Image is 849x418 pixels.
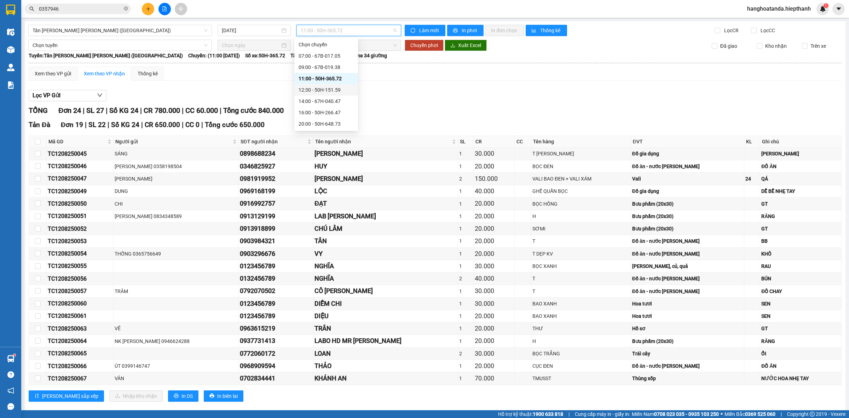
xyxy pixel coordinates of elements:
[239,285,313,297] td: 0792070502
[239,148,313,160] td: 0898688234
[47,185,114,197] td: TC1208250049
[761,212,840,220] div: RĂNG
[761,175,840,183] div: QÁ
[632,275,743,282] div: Đồ ăn - nước [PERSON_NAME]
[405,40,444,51] button: Chuyển phơi
[222,41,280,49] input: Chọn ngày
[182,121,184,129] span: |
[314,149,457,159] div: [PERSON_NAME]
[532,312,630,320] div: BAO XANH
[632,287,743,295] div: Đồ ăn - nước [PERSON_NAME]
[532,262,630,270] div: BỌC XANH
[447,25,484,36] button: printerIn phơi
[240,311,312,321] div: 0123456789
[632,262,743,270] div: [PERSON_NAME], củ, quả
[108,121,109,129] span: |
[459,275,472,282] div: 2
[240,323,312,333] div: 0963615219
[632,337,743,345] div: Bưu phẩm (20x30)
[42,392,98,400] span: [PERSON_NAME] sắp xếp
[47,223,114,235] td: TC1208250052
[178,6,183,11] span: aim
[314,199,457,208] div: ĐẠT
[761,250,840,258] div: KHÔ
[47,322,114,335] td: TC1208250063
[717,42,740,50] span: Đã giao
[820,6,826,12] img: icon-new-feature
[475,274,513,284] div: 40.000
[182,106,184,115] span: |
[632,237,743,245] div: Đồ ăn - nước [PERSON_NAME]
[314,211,457,221] div: LAB [PERSON_NAME]
[459,225,472,233] div: 1
[313,235,458,247] td: TÂN
[86,106,104,115] span: SL 27
[475,161,513,171] div: 20.000
[240,249,312,259] div: 0903296676
[314,299,457,309] div: DIỄM CHI
[220,106,221,115] span: |
[47,273,114,285] td: TC1208250056
[239,160,313,173] td: 0346825927
[832,3,845,15] button: caret-down
[299,52,354,60] div: 07:00 - 67B-017.05
[450,43,455,48] span: download
[239,235,313,247] td: 0903984321
[475,186,513,196] div: 40.000
[240,199,312,208] div: 0916992757
[758,27,776,34] span: Lọc CC
[485,25,524,36] button: In đơn chọn
[204,390,243,402] button: printerIn biên lai
[240,161,312,171] div: 0346825927
[48,237,112,246] div: TC1208250053
[475,286,513,296] div: 30.000
[7,81,15,89] img: solution-icon
[632,187,743,195] div: Đồ gia dụng
[7,64,15,71] img: warehouse-icon
[241,138,306,145] span: SĐT người nhận
[532,237,630,245] div: T
[299,75,354,82] div: 11:00 - 50H-365.72
[475,236,513,246] div: 20.000
[239,197,313,210] td: 0916992757
[188,52,240,59] span: Chuyến: (11:00 [DATE])
[532,162,630,170] div: BỌC ĐEN
[761,312,840,320] div: SEN
[97,92,103,98] span: down
[175,3,187,15] button: aim
[761,325,840,332] div: GT
[239,335,313,347] td: 0937731413
[301,25,397,36] span: 11:00 - 50H-365.72
[146,6,151,11] span: plus
[239,348,313,360] td: 0772060172
[299,120,354,128] div: 20:00 - 50H-648.73
[239,210,313,223] td: 0913129199
[410,28,416,34] span: sync
[632,162,743,170] div: Đồ ăn - nước [PERSON_NAME]
[540,27,561,34] span: Thống kê
[475,174,513,184] div: 150.000
[314,174,457,184] div: [PERSON_NAME]
[632,225,743,233] div: Bưu phẩm (20x30)
[174,393,179,399] span: printer
[632,150,743,158] div: Đồ gia dụng
[313,248,458,260] td: VY
[532,212,630,220] div: H
[761,337,840,345] div: RĂNG
[314,274,457,284] div: NGHĨA
[61,121,83,129] span: Đơn 19
[532,150,630,158] div: T [PERSON_NAME]
[475,336,513,346] div: 20.000
[217,392,238,400] span: In biên lai
[239,223,313,235] td: 0913918899
[475,299,513,309] div: 30.000
[459,187,472,195] div: 1
[532,287,630,295] div: T
[290,52,316,59] span: Tài xế: HỮU
[314,186,457,196] div: LỘC
[532,175,630,183] div: VALI BAO ĐEN + VALI XÁM
[240,174,312,184] div: 0981919952
[47,197,114,210] td: TC1208250050
[48,187,112,196] div: TC1208250049
[475,323,513,333] div: 20.000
